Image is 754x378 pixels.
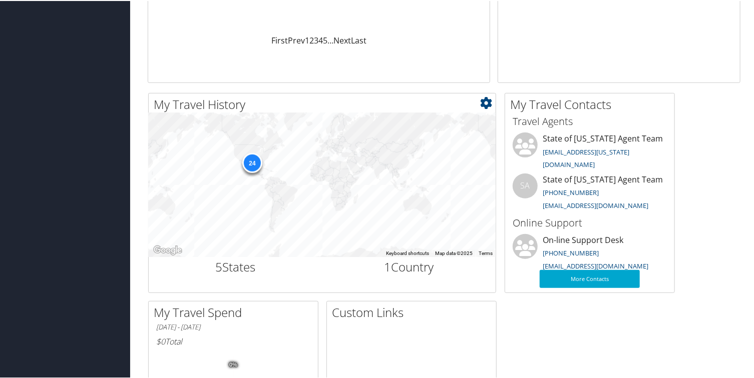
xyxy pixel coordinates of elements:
[154,303,318,320] h2: My Travel Spend
[318,34,323,45] a: 4
[330,257,489,274] h2: Country
[323,34,327,45] a: 5
[543,260,648,269] a: [EMAIL_ADDRESS][DOMAIN_NAME]
[384,257,391,274] span: 1
[513,215,667,229] h3: Online Support
[151,243,184,256] img: Google
[151,243,184,256] a: Open this area in Google Maps (opens a new window)
[508,233,672,274] li: On-line Support Desk
[351,34,366,45] a: Last
[543,247,599,256] a: [PHONE_NUMBER]
[309,34,314,45] a: 2
[156,335,310,346] h6: Total
[513,172,538,197] div: SA
[242,152,262,172] div: 24
[540,269,640,287] a: More Contacts
[508,131,672,172] li: State of [US_STATE] Agent Team
[229,361,237,367] tspan: 0%
[215,257,222,274] span: 5
[305,34,309,45] a: 1
[156,257,315,274] h2: States
[543,146,629,168] a: [EMAIL_ADDRESS][US_STATE][DOMAIN_NAME]
[332,303,496,320] h2: Custom Links
[543,187,599,196] a: [PHONE_NUMBER]
[333,34,351,45] a: Next
[508,172,672,213] li: State of [US_STATE] Agent Team
[479,249,493,255] a: Terms (opens in new tab)
[435,249,473,255] span: Map data ©2025
[156,321,310,331] h6: [DATE] - [DATE]
[314,34,318,45] a: 3
[386,249,429,256] button: Keyboard shortcuts
[271,34,288,45] a: First
[154,95,496,112] h2: My Travel History
[327,34,333,45] span: …
[288,34,305,45] a: Prev
[156,335,165,346] span: $0
[543,200,648,209] a: [EMAIL_ADDRESS][DOMAIN_NAME]
[510,95,674,112] h2: My Travel Contacts
[513,113,667,127] h3: Travel Agents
